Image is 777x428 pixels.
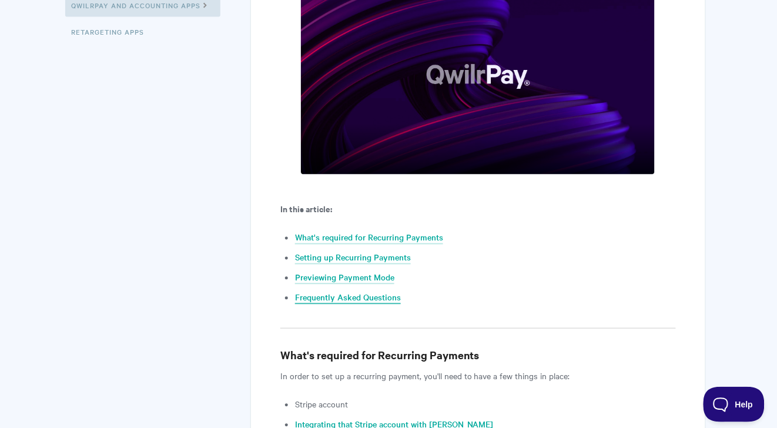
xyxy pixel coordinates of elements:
[280,203,332,215] b: In this article:
[71,20,153,44] a: Retargeting Apps
[295,397,676,412] li: Stripe account
[280,369,676,383] p: In order to set up a recurring payment, you'll need to have a few things in place:
[295,232,443,245] a: What's required for Recurring Payments
[704,387,765,422] iframe: Toggle Customer Support
[295,272,394,285] a: Previewing Payment Mode
[280,347,676,364] h3: What's required for Recurring Payments
[295,252,411,265] a: Setting up Recurring Payments
[295,292,401,305] a: Frequently Asked Questions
